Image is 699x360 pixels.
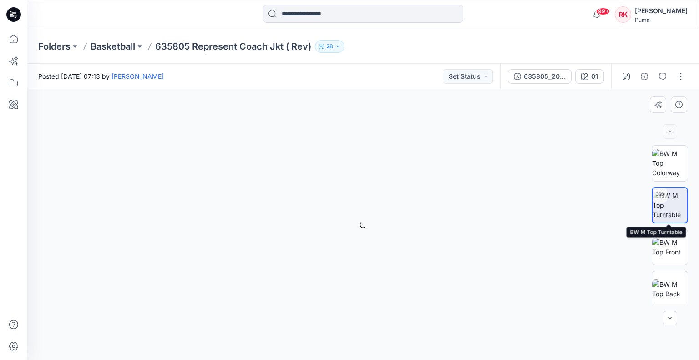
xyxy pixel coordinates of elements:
[591,71,598,81] div: 01
[615,6,631,23] div: RK
[596,8,610,15] span: 99+
[38,71,164,81] span: Posted [DATE] 07:13 by
[637,69,652,84] button: Details
[326,41,333,51] p: 28
[315,40,344,53] button: 28
[508,69,572,84] button: 635805_20250619
[524,71,566,81] div: 635805_20250619
[635,5,688,16] div: [PERSON_NAME]
[652,238,688,257] img: BW M Top Front
[575,69,604,84] button: 01
[38,40,71,53] a: Folders
[91,40,135,53] a: Basketball
[652,149,688,177] img: BW M Top Colorway
[155,40,311,53] p: 635805 Represent Coach Jkt ( Rev)
[652,279,688,299] img: BW M Top Back
[111,72,164,80] a: [PERSON_NAME]
[653,191,687,219] img: BW M Top Turntable
[635,16,688,23] div: Puma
